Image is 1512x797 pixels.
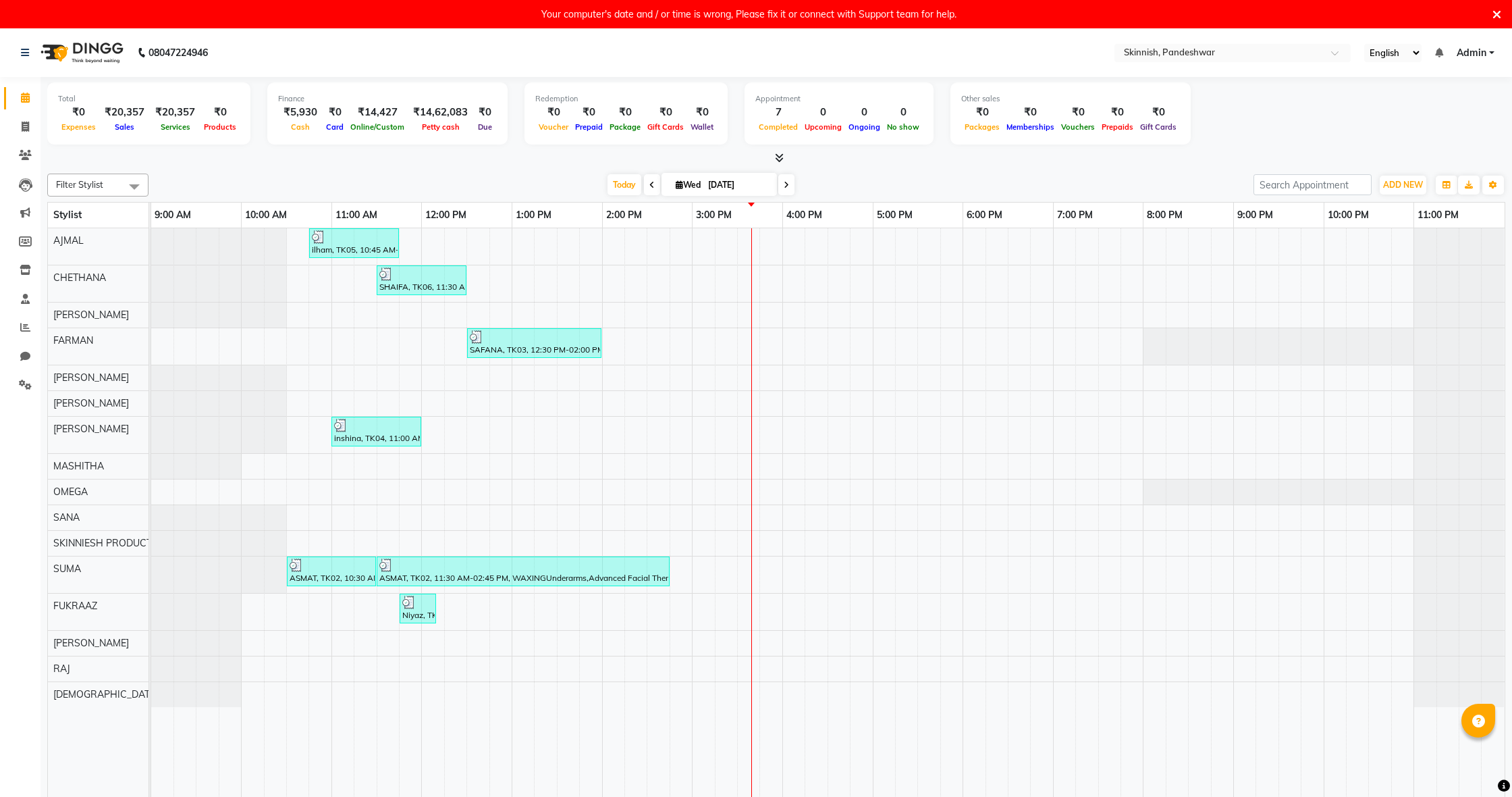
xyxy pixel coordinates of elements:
[535,105,572,120] div: ₹0
[541,5,956,23] div: Your computer's date and / or time is wrong, Please fix it or connect with Support team for help.
[704,175,772,195] input: 2025-09-03
[242,205,290,225] a: 10:00 AM
[111,122,138,132] span: Sales
[200,122,240,132] span: Products
[53,563,81,575] span: SUMA
[157,122,194,132] span: Services
[535,93,717,105] div: Redemption
[53,397,129,409] span: [PERSON_NAME]
[801,122,845,132] span: Upcoming
[535,122,572,132] span: Voucher
[475,122,495,132] span: Due
[151,205,194,225] a: 9:00 AM
[53,209,82,221] span: Stylist
[1383,180,1423,190] span: ADD NEW
[961,122,1003,132] span: Packages
[783,205,826,225] a: 4:00 PM
[1414,205,1462,225] a: 11:00 PM
[332,205,381,225] a: 11:00 AM
[963,205,1006,225] a: 6:00 PM
[99,105,150,120] div: ₹20,357
[401,596,435,621] div: Niyaz, TK01, 11:45 AM-12:10 PM, SHAVEBeard Shape-up
[468,330,600,356] div: SAFANA, TK03, 12:30 PM-02:00 PM, Korean Hair Spa10-Steps Korean Hair Spa Ritual
[310,230,398,256] div: ilham, TK05, 10:45 AM-11:45 AM, anti [MEDICAL_DATA]
[378,267,465,293] div: SHAIFA, TK06, 11:30 AM-12:30 PM, Facial & SkincareClassic Facial
[672,180,704,190] span: Wed
[34,34,127,72] img: logo
[323,105,347,120] div: ₹0
[1054,205,1096,225] a: 7:00 PM
[1003,105,1058,120] div: ₹0
[53,371,129,384] span: [PERSON_NAME]
[288,122,313,132] span: Cash
[884,105,923,120] div: 0
[884,122,923,132] span: No show
[644,122,687,132] span: Gift Cards
[58,93,240,105] div: Total
[1455,743,1498,783] iframe: chat widget
[1253,174,1372,195] input: Search Appointment
[572,122,606,132] span: Prepaid
[1137,105,1180,120] div: ₹0
[58,122,99,132] span: Expenses
[961,93,1180,105] div: Other sales
[200,105,240,120] div: ₹0
[845,122,884,132] span: Ongoing
[603,205,645,225] a: 2:00 PM
[1324,205,1372,225] a: 10:00 PM
[755,122,801,132] span: Completed
[378,559,668,584] div: ASMAT, TK02, 11:30 AM-02:45 PM, WAXINGUnderarms,Advanced Facial TherapyHydra Facial,[PERSON_NAME]...
[1380,176,1426,195] button: ADD NEW
[53,537,158,549] span: SKINNIESH PRODUCTS
[347,105,408,120] div: ₹14,427
[1003,122,1058,132] span: Memberships
[58,105,99,120] div: ₹0
[1098,105,1137,120] div: ₹0
[644,105,687,120] div: ₹0
[278,105,323,120] div: ₹5,930
[53,272,106,284] span: CHETHANA
[1457,46,1486,60] span: Admin
[693,205,735,225] a: 3:00 PM
[148,34,208,72] b: 08047224946
[845,105,884,120] div: 0
[422,205,470,225] a: 12:00 PM
[53,309,129,321] span: [PERSON_NAME]
[150,105,200,120] div: ₹20,357
[288,559,375,584] div: ASMAT, TK02, 10:30 AM-11:30 AM, Advanced Facial TherapyHydra Facial
[323,122,347,132] span: Card
[572,105,606,120] div: ₹0
[1137,122,1180,132] span: Gift Cards
[606,122,644,132] span: Package
[755,93,923,105] div: Appointment
[1098,122,1137,132] span: Prepaids
[687,122,717,132] span: Wallet
[873,205,916,225] a: 5:00 PM
[512,205,555,225] a: 1:00 PM
[53,423,129,435] span: [PERSON_NAME]
[56,179,103,190] span: Filter Stylist
[473,105,497,120] div: ₹0
[53,663,70,675] span: RAJ
[607,174,641,195] span: Today
[53,334,93,346] span: FARMAN
[333,419,420,444] div: inshina, TK04, 11:00 AM-12:00 PM, HAIR SPA SERVICEShea Curl Defining Therapy
[53,486,88,498] span: OMEGA
[1143,205,1186,225] a: 8:00 PM
[1058,105,1098,120] div: ₹0
[53,637,129,649] span: [PERSON_NAME]
[408,105,473,120] div: ₹14,62,083
[53,234,84,247] span: AJMAL
[278,93,497,105] div: Finance
[606,105,644,120] div: ₹0
[801,105,845,120] div: 0
[418,122,463,132] span: Petty cash
[347,122,408,132] span: Online/Custom
[755,105,801,120] div: 7
[53,688,159,700] span: [DEMOGRAPHIC_DATA]
[53,460,104,472] span: MASHITHA
[961,105,1003,120] div: ₹0
[53,511,80,523] span: SANA
[687,105,717,120] div: ₹0
[1058,122,1098,132] span: Vouchers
